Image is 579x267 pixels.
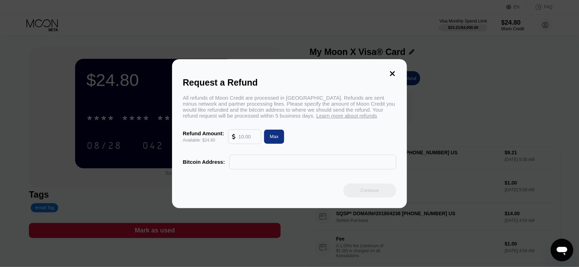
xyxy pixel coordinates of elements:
div: Bitcoin Address: [183,159,225,165]
div: Refund Amount: [183,130,224,136]
span: Learn more about refunds [316,113,377,119]
div: Request a Refund [183,77,396,88]
div: Max [261,130,284,144]
div: Max [270,133,279,139]
div: Available: $24.80 [183,138,224,143]
iframe: Button to launch messaging window [551,239,573,261]
div: All refunds of Moon Credit are processed in [GEOGRAPHIC_DATA]. Refunds are sent minus network and... [183,95,396,119]
input: 10.00 [238,130,257,144]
